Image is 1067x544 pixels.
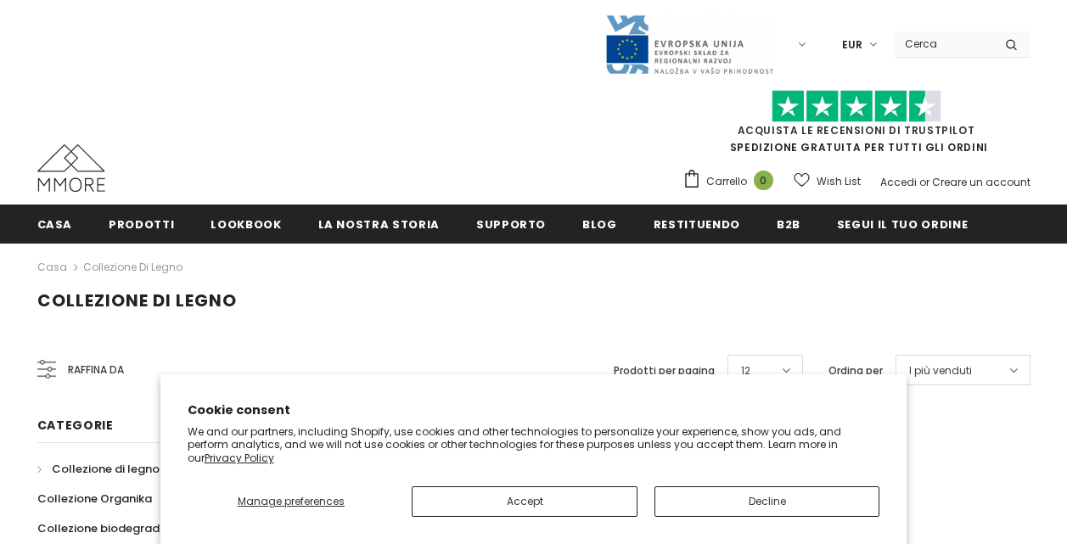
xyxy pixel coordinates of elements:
[37,513,188,543] a: Collezione biodegradabile
[83,260,183,274] a: Collezione di legno
[37,144,105,192] img: Casi MMORE
[772,90,941,123] img: Fidati di Pilot Stars
[205,451,274,465] a: Privacy Policy
[37,454,160,484] a: Collezione di legno
[837,216,968,233] span: Segui il tuo ordine
[837,205,968,243] a: Segui il tuo ordine
[654,486,880,517] button: Decline
[828,362,883,379] label: Ordina per
[582,205,617,243] a: Blog
[777,205,800,243] a: B2B
[604,14,774,76] img: Javni Razpis
[211,216,281,233] span: Lookbook
[794,166,861,196] a: Wish List
[476,216,546,233] span: supporto
[682,169,782,194] a: Carrello 0
[412,486,637,517] button: Accept
[842,36,862,53] span: EUR
[706,173,747,190] span: Carrello
[654,216,740,233] span: Restituendo
[37,257,67,278] a: Casa
[188,425,880,465] p: We and our partners, including Shopify, use cookies and other technologies to personalize your ex...
[109,216,174,233] span: Prodotti
[582,216,617,233] span: Blog
[476,205,546,243] a: supporto
[37,289,237,312] span: Collezione di legno
[109,205,174,243] a: Prodotti
[880,175,917,189] a: Accedi
[211,205,281,243] a: Lookbook
[654,205,740,243] a: Restituendo
[68,361,124,379] span: Raffina da
[909,362,972,379] span: I più venduti
[37,417,114,434] span: Categorie
[37,520,188,536] span: Collezione biodegradabile
[777,216,800,233] span: B2B
[932,175,1030,189] a: Creare un account
[37,216,73,233] span: Casa
[741,362,750,379] span: 12
[614,362,715,379] label: Prodotti per pagina
[754,171,773,190] span: 0
[188,486,396,517] button: Manage preferences
[919,175,929,189] span: or
[895,31,992,56] input: Search Site
[318,216,440,233] span: La nostra storia
[817,173,861,190] span: Wish List
[738,123,975,137] a: Acquista le recensioni di TrustPilot
[37,205,73,243] a: Casa
[318,205,440,243] a: La nostra storia
[604,36,774,51] a: Javni Razpis
[188,401,880,419] h2: Cookie consent
[238,494,345,508] span: Manage preferences
[682,98,1030,154] span: SPEDIZIONE GRATUITA PER TUTTI GLI ORDINI
[37,491,152,507] span: Collezione Organika
[52,461,160,477] span: Collezione di legno
[37,484,152,513] a: Collezione Organika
